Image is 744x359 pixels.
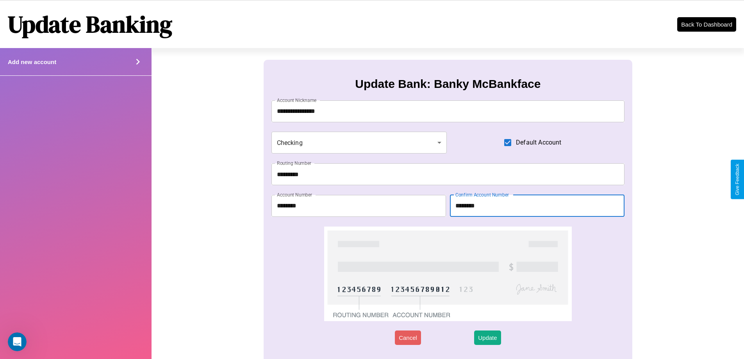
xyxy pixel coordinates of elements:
div: Checking [271,132,447,154]
label: Account Number [277,191,312,198]
h4: Add new account [8,59,56,65]
iframe: Intercom live chat [8,332,27,351]
img: check [324,227,571,321]
button: Update [474,330,501,345]
label: Confirm Account Number [455,191,509,198]
label: Account Nickname [277,97,317,104]
label: Routing Number [277,160,311,166]
h3: Update Bank: Banky McBankface [355,77,541,91]
h1: Update Banking [8,8,172,40]
button: Back To Dashboard [677,17,736,32]
button: Cancel [395,330,421,345]
span: Default Account [516,138,561,147]
div: Give Feedback [735,164,740,195]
